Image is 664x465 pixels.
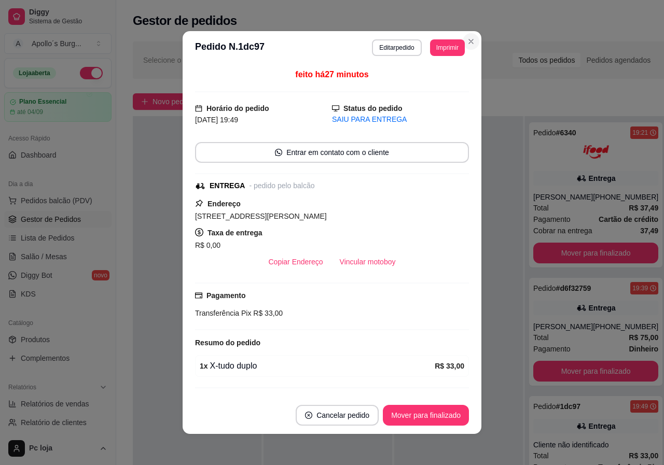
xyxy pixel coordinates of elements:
span: R$ 33,00 [251,309,283,317]
strong: Resumo do pedido [195,339,260,347]
div: - pedido pelo balcão [249,180,314,191]
button: Vincular motoboy [331,251,404,272]
button: whats-appEntrar em contato com o cliente [195,142,469,163]
strong: Horário do pedido [206,104,269,112]
div: X-tudo duplo [200,360,435,372]
strong: Pagamento [206,291,245,300]
span: whats-app [275,149,282,156]
span: feito há 27 minutos [295,70,368,79]
button: Imprimir [430,39,465,56]
h3: Pedido N. 1dc97 [195,39,265,56]
strong: R$ 33,00 [435,362,464,370]
span: pushpin [195,199,203,207]
span: [DATE] 19:49 [195,116,238,124]
span: close-circle [305,412,312,419]
div: SAIU PARA ENTREGA [332,114,469,125]
strong: Taxa de entrega [208,229,262,237]
span: R$ 0,00 [195,241,220,249]
button: Close [463,33,479,50]
strong: Endereço [208,200,241,208]
button: close-circleCancelar pedido [296,405,379,426]
span: dollar [195,228,203,236]
span: calendar [195,105,202,112]
span: credit-card [195,292,202,299]
div: ENTREGA [210,180,245,191]
span: desktop [332,105,339,112]
span: [STREET_ADDRESS][PERSON_NAME] [195,212,327,220]
button: Editarpedido [372,39,421,56]
button: Mover para finalizado [383,405,469,426]
span: Transferência Pix [195,309,251,317]
strong: Status do pedido [343,104,403,112]
strong: 1 x [200,362,208,370]
button: Copiar Endereço [260,251,331,272]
